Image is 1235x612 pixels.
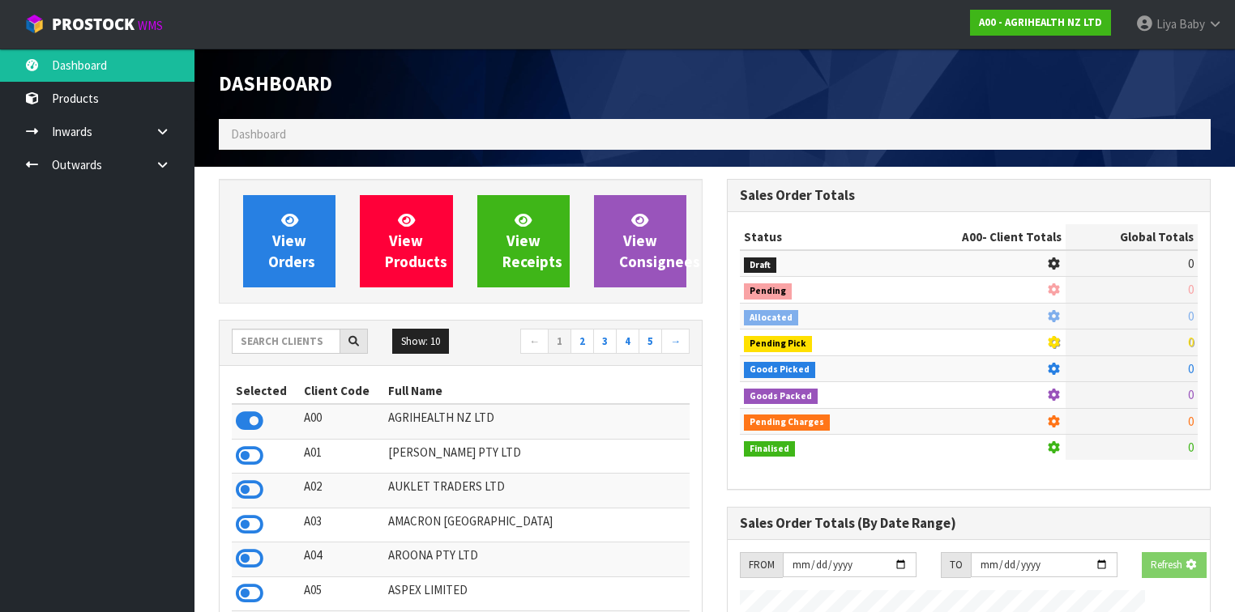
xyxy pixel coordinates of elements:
td: A03 [300,508,385,542]
span: 0 [1188,387,1194,402]
strong: A00 - AGRIHEALTH NZ LTD [979,15,1102,29]
span: Dashboard [231,126,286,142]
th: Selected [232,378,300,404]
a: 4 [616,329,639,355]
a: A00 - AGRIHEALTH NZ LTD [970,10,1111,36]
span: Goods Packed [744,389,818,405]
th: Full Name [384,378,690,404]
a: ← [520,329,549,355]
nav: Page navigation [472,329,690,357]
img: cube-alt.png [24,14,45,34]
span: 0 [1188,256,1194,271]
td: [PERSON_NAME] PTY LTD [384,439,690,473]
a: ViewReceipts [477,195,570,287]
span: 0 [1188,361,1194,376]
span: Pending Pick [744,336,812,352]
span: Liya [1156,16,1177,32]
span: Baby [1179,16,1205,32]
td: A01 [300,439,385,473]
span: 0 [1188,334,1194,350]
a: → [661,329,690,355]
span: View Consignees [619,210,700,271]
th: Status [740,224,891,250]
h3: Sales Order Totals [740,188,1198,203]
span: 0 [1188,308,1194,324]
a: ViewOrders [243,195,335,287]
td: A05 [300,576,385,610]
span: View Products [385,210,447,271]
span: A00 [962,229,982,244]
span: Dashboard [219,70,332,96]
a: 2 [570,329,594,355]
h3: Sales Order Totals (By Date Range) [740,516,1198,531]
span: Draft [744,257,776,274]
span: Goods Picked [744,362,815,378]
td: ASPEX LIMITED [384,576,690,610]
button: Show: 10 [392,329,449,355]
th: Global Totals [1066,224,1198,250]
input: Search clients [232,329,340,354]
td: A04 [300,542,385,576]
small: WMS [138,18,163,33]
span: View Receipts [502,210,562,271]
span: 0 [1188,414,1194,429]
span: Pending Charges [744,414,830,431]
span: View Orders [268,210,315,271]
td: A02 [300,474,385,508]
td: AGRIHEALTH NZ LTD [384,404,690,439]
th: - Client Totals [891,224,1066,250]
span: Finalised [744,441,795,457]
td: AUKLET TRADERS LTD [384,474,690,508]
span: Pending [744,283,792,300]
td: AMACRON [GEOGRAPHIC_DATA] [384,508,690,542]
button: Refresh [1142,552,1207,578]
span: ProStock [52,14,135,35]
td: AROONA PTY LTD [384,542,690,576]
span: 0 [1188,282,1194,297]
a: ViewProducts [360,195,452,287]
a: 1 [548,329,571,355]
td: A00 [300,404,385,439]
th: Client Code [300,378,385,404]
div: TO [941,552,971,578]
span: 0 [1188,440,1194,455]
a: 3 [593,329,617,355]
div: FROM [740,552,783,578]
a: 5 [639,329,662,355]
span: Allocated [744,310,798,326]
a: ViewConsignees [594,195,686,287]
